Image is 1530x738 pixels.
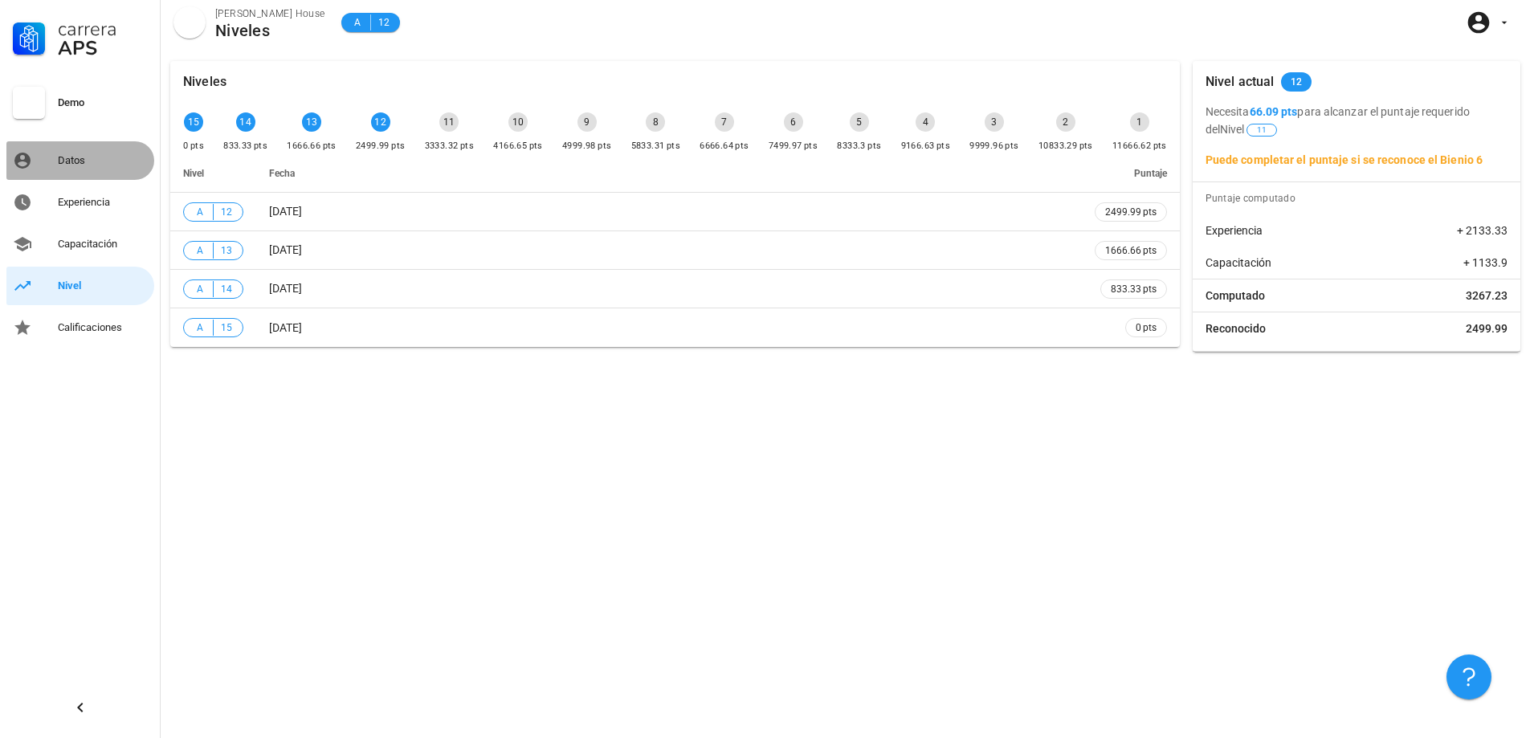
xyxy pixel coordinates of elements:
[700,138,749,154] div: 6666.64 pts
[1463,255,1508,271] span: + 1133.9
[220,281,233,297] span: 14
[1038,138,1093,154] div: 10833.29 pts
[769,138,818,154] div: 7499.97 pts
[236,112,255,132] div: 14
[6,308,154,347] a: Calificaciones
[220,204,233,220] span: 12
[58,238,148,251] div: Capacitación
[269,205,302,218] span: [DATE]
[1199,182,1520,214] div: Puntaje computado
[351,14,364,31] span: A
[1112,138,1167,154] div: 11666.62 pts
[1206,61,1275,103] div: Nivel actual
[183,138,204,154] div: 0 pts
[1206,103,1508,138] p: Necesita para alcanzar el puntaje requerido del
[184,112,203,132] div: 15
[6,267,154,305] a: Nivel
[6,225,154,263] a: Capacitación
[215,6,325,22] div: [PERSON_NAME] House
[269,168,295,179] span: Fecha
[1105,204,1157,220] span: 2499.99 pts
[58,39,148,58] div: APS
[170,154,256,193] th: Nivel
[577,112,597,132] div: 9
[1105,243,1157,259] span: 1666.66 pts
[194,320,206,336] span: A
[1220,123,1279,136] span: Nivel
[1082,154,1180,193] th: Puntaje
[6,141,154,180] a: Datos
[269,282,302,295] span: [DATE]
[1457,222,1508,239] span: + 2133.33
[1250,105,1298,118] b: 66.09 pts
[256,154,1082,193] th: Fecha
[646,112,665,132] div: 8
[1130,112,1149,132] div: 1
[58,279,148,292] div: Nivel
[631,138,680,154] div: 5833.31 pts
[1466,320,1508,336] span: 2499.99
[784,112,803,132] div: 6
[1056,112,1075,132] div: 2
[6,183,154,222] a: Experiencia
[183,61,226,103] div: Niveles
[58,19,148,39] div: Carrera
[287,138,336,154] div: 1666.66 pts
[173,6,206,39] div: avatar
[425,138,474,154] div: 3333.32 pts
[1134,168,1167,179] span: Puntaje
[194,243,206,259] span: A
[837,138,881,154] div: 8333.3 pts
[439,112,459,132] div: 11
[1206,287,1265,304] span: Computado
[269,321,302,334] span: [DATE]
[302,112,321,132] div: 13
[1136,320,1157,336] span: 0 pts
[356,138,405,154] div: 2499.99 pts
[1111,281,1157,297] span: 833.33 pts
[371,112,390,132] div: 12
[220,320,233,336] span: 15
[377,14,390,31] span: 12
[58,321,148,334] div: Calificaciones
[1206,153,1483,166] b: Puede completar el puntaje si se reconoce el Bienio 6
[715,112,734,132] div: 7
[58,196,148,209] div: Experiencia
[1291,72,1303,92] span: 12
[269,243,302,256] span: [DATE]
[1257,124,1267,136] span: 11
[1206,320,1266,336] span: Reconocido
[215,22,325,39] div: Niveles
[1206,222,1263,239] span: Experiencia
[58,96,148,109] div: Demo
[985,112,1004,132] div: 3
[969,138,1018,154] div: 9999.96 pts
[493,138,542,154] div: 4166.65 pts
[183,168,204,179] span: Nivel
[562,138,611,154] div: 4999.98 pts
[1466,287,1508,304] span: 3267.23
[850,112,869,132] div: 5
[1206,255,1271,271] span: Capacitación
[58,154,148,167] div: Datos
[194,204,206,220] span: A
[901,138,950,154] div: 9166.63 pts
[508,112,528,132] div: 10
[194,281,206,297] span: A
[916,112,935,132] div: 4
[223,138,267,154] div: 833.33 pts
[220,243,233,259] span: 13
